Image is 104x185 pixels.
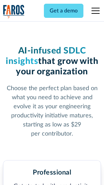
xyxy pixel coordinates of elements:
p: Choose the perfect plan based on what you need to achieve and evolve it as your engineering produ... [3,84,101,139]
div: menu [87,3,101,19]
h1: that grow with your organization [3,46,101,77]
img: Logo of the analytics and reporting company Faros. [3,5,25,18]
a: Get a demo [44,4,83,18]
h2: Professional [33,169,71,177]
span: AI-infused SDLC insights [6,46,86,66]
a: home [3,5,25,18]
